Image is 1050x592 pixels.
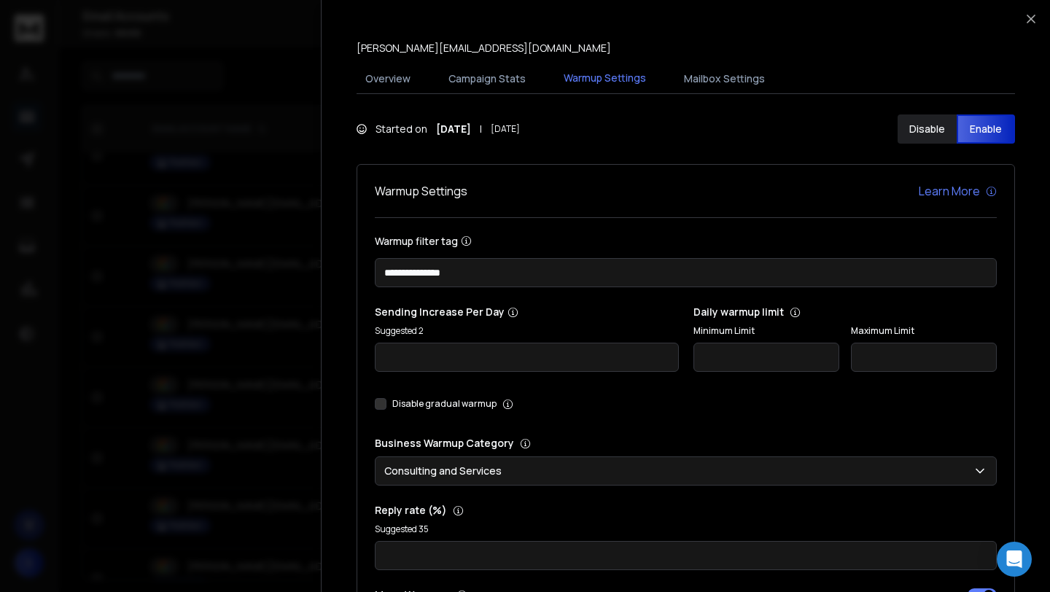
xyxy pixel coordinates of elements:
[491,123,520,135] span: [DATE]
[919,182,997,200] a: Learn More
[898,114,957,144] button: Disable
[357,41,611,55] p: [PERSON_NAME][EMAIL_ADDRESS][DOMAIN_NAME]
[384,464,507,478] p: Consulting and Services
[436,122,471,136] strong: [DATE]
[957,114,1016,144] button: Enable
[357,63,419,95] button: Overview
[480,122,482,136] span: |
[357,122,520,136] div: Started on
[392,398,497,410] label: Disable gradual warmup
[440,63,534,95] button: Campaign Stats
[898,114,1015,144] button: DisableEnable
[675,63,774,95] button: Mailbox Settings
[693,305,997,319] p: Daily warmup limit
[375,235,997,246] label: Warmup filter tag
[375,305,679,319] p: Sending Increase Per Day
[375,523,997,535] p: Suggested 35
[375,436,997,451] p: Business Warmup Category
[693,325,839,337] label: Minimum Limit
[851,325,997,337] label: Maximum Limit
[375,182,467,200] h1: Warmup Settings
[375,325,679,337] p: Suggested 2
[555,62,655,96] button: Warmup Settings
[375,503,997,518] p: Reply rate (%)
[997,542,1032,577] div: Open Intercom Messenger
